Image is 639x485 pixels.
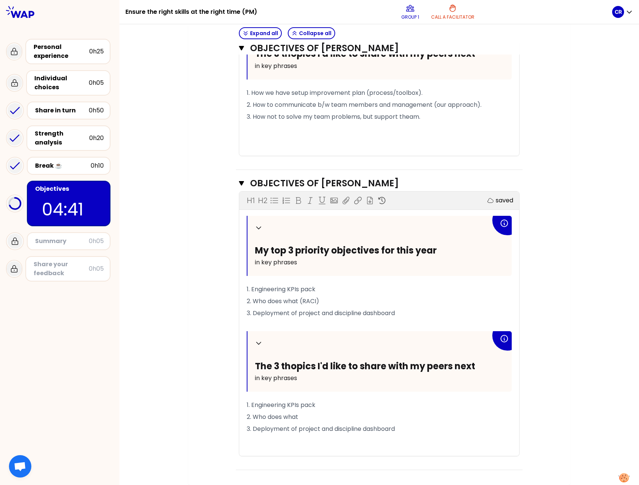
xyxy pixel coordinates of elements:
span: 2. Who does what (RACI) [247,297,319,305]
span: in key phrases [255,258,297,267]
div: 0h05 [89,78,104,87]
div: Strength analysis [35,129,89,147]
span: 3. How not to solve my team problems, but support theam. [247,112,420,121]
p: 04:41 [42,196,96,223]
div: Open chat [9,455,31,478]
div: Individual choices [34,74,89,92]
div: Personal experience [34,43,89,60]
h3: Objectives of [PERSON_NAME] [250,42,494,54]
h3: Objectives of [PERSON_NAME] [250,177,494,189]
span: 3. Deployment of project and discipline dashboard [247,425,395,433]
p: CR [615,8,622,16]
span: 1. How we have setup improvement plan (process/toolbox). [247,88,423,97]
p: H2 [258,195,267,206]
span: 2. How to communicate b/w team members and management (our approach). [247,100,481,109]
button: Objectives of [PERSON_NAME] [239,42,520,54]
span: My top 3 priority objectives for this year [255,244,437,257]
span: in key phrases [255,374,297,382]
div: Objectives [35,184,104,193]
p: Group 1 [401,14,419,20]
span: 1. Engineering KPIs pack [247,401,315,409]
button: Objectives of [PERSON_NAME] [239,177,520,189]
span: 1. Engineering KPIs pack [247,285,315,293]
div: 0h05 [89,237,104,246]
div: Share your feedback [34,260,89,278]
div: Break ☕️ [35,161,91,170]
button: Expand all [239,27,282,39]
button: Group 1 [398,1,422,23]
div: Summary [35,237,89,246]
div: 0h50 [89,106,104,115]
div: 0h05 [89,264,104,273]
button: CR [612,6,633,18]
span: in key phrases [255,62,297,70]
span: 3. Deployment of project and discipline dashboard [247,309,395,317]
span: 2. Who does what [247,413,298,421]
p: H1 [247,195,255,206]
p: Call a facilitator [431,14,474,20]
p: saved [496,196,513,205]
div: 0h20 [89,134,104,143]
div: 0h10 [91,161,104,170]
div: Share in turn [35,106,89,115]
div: 0h25 [89,47,104,56]
button: Collapse all [288,27,335,39]
button: Call a facilitator [428,1,477,23]
span: The 3 thopics I'd like to share with my peers next [255,360,475,372]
